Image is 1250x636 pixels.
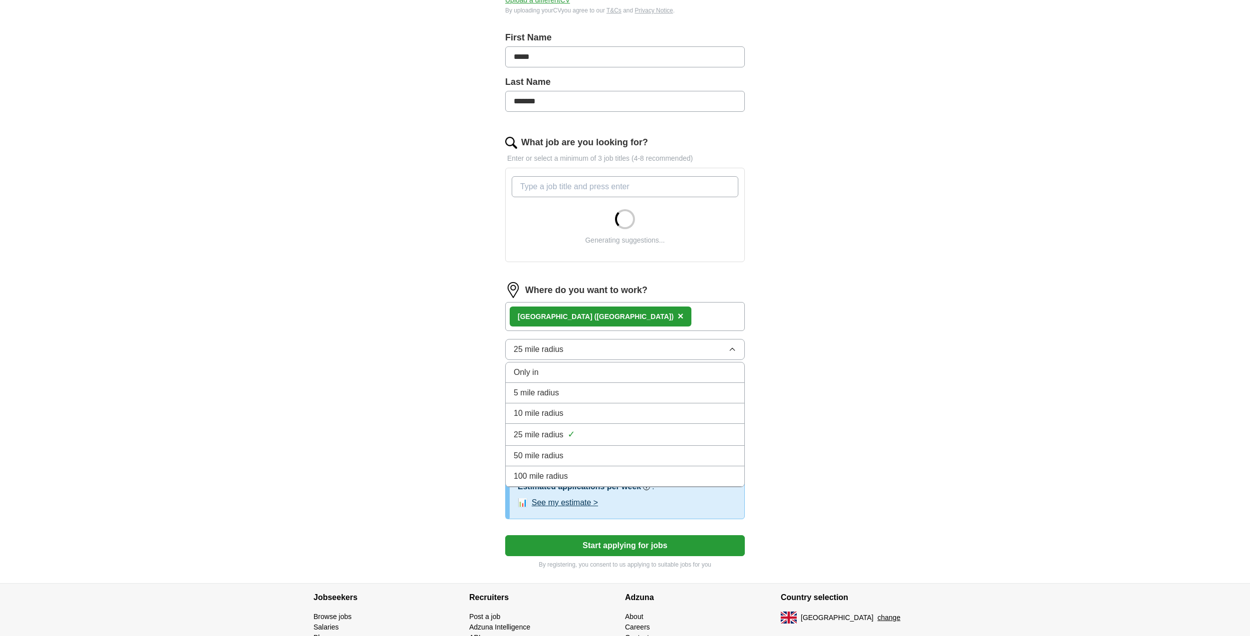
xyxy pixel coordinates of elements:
[505,535,745,556] button: Start applying for jobs
[514,450,564,462] span: 50 mile radius
[514,343,564,355] span: 25 mile radius
[505,137,517,149] img: search.png
[781,584,937,612] h4: Country selection
[568,428,575,441] span: ✓
[505,153,745,164] p: Enter or select a minimum of 3 job titles (4-8 recommended)
[677,311,683,321] span: ×
[525,284,647,297] label: Where do you want to work?
[505,31,745,44] label: First Name
[505,282,521,298] img: location.png
[625,623,650,631] a: Careers
[313,613,351,621] a: Browse jobs
[505,6,745,15] div: By uploading your CV you agree to our and .
[469,623,530,631] a: Adzuna Intelligence
[505,560,745,569] p: By registering, you consent to us applying to suitable jobs for you
[518,312,673,322] div: [GEOGRAPHIC_DATA] ([GEOGRAPHIC_DATA])
[801,613,874,623] span: [GEOGRAPHIC_DATA]
[512,176,738,197] input: Type a job title and press enter
[514,470,568,482] span: 100 mile radius
[514,366,539,378] span: Only in
[514,407,564,419] span: 10 mile radius
[532,497,598,509] button: See my estimate >
[781,612,797,624] img: UK flag
[625,613,643,621] a: About
[607,7,622,14] a: T&Cs
[505,339,745,360] button: 25 mile radius
[677,309,683,324] button: ×
[585,235,665,246] div: Generating suggestions...
[514,429,564,441] span: 25 mile radius
[469,613,500,621] a: Post a job
[514,387,559,399] span: 5 mile radius
[878,613,901,623] button: change
[505,75,745,89] label: Last Name
[518,497,528,509] span: 📊
[635,7,673,14] a: Privacy Notice
[521,136,648,149] label: What job are you looking for?
[313,623,339,631] a: Salaries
